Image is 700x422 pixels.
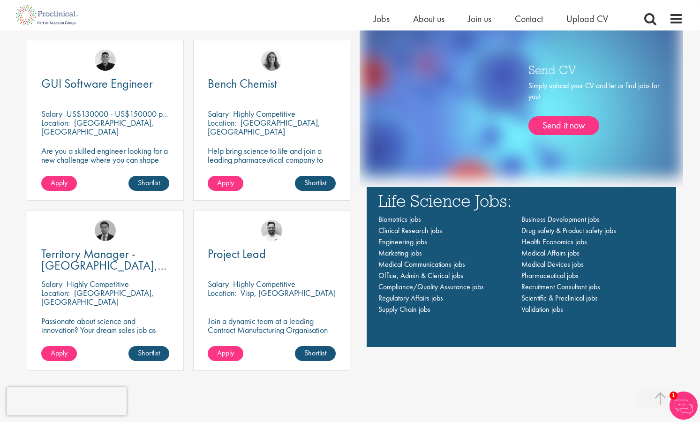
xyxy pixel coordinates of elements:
[528,81,660,135] div: Simply upload your CV and let us find jobs for you!
[378,214,421,224] a: Biometrics jobs
[41,279,62,289] span: Salary
[378,271,463,280] a: Office, Admin & Clerical jobs
[217,348,234,358] span: Apply
[521,214,600,224] a: Business Development jobs
[41,75,153,91] span: GUI Software Engineer
[566,13,608,25] a: Upload CV
[670,392,698,420] img: Chatbot
[374,13,390,25] a: Jobs
[413,13,444,25] a: About us
[208,316,336,361] p: Join a dynamic team at a leading Contract Manufacturing Organisation (CMO) and contribute to grou...
[41,146,169,182] p: Are you a skilled engineer looking for a new challenge where you can shape the future of healthca...
[528,116,599,135] a: Send it now
[208,248,336,260] a: Project Lead
[361,16,681,177] img: one
[468,13,491,25] a: Join us
[208,346,243,361] a: Apply
[208,246,266,262] span: Project Lead
[521,226,616,235] a: Drug safety & Product safety jobs
[208,117,236,128] span: Location:
[670,392,677,399] span: 1
[261,50,282,71] img: Jackie Cerchio
[521,248,580,258] a: Medical Affairs jobs
[41,316,169,343] p: Passionate about science and innovation? Your dream sales job as Territory Manager awaits!
[95,220,116,241] img: Carl Gbolade
[208,146,336,191] p: Help bring science to life and join a leading pharmaceutical company to play a key role in delive...
[521,293,598,303] a: Scientific & Preclinical jobs
[208,279,229,289] span: Salary
[378,259,465,269] a: Medical Communications jobs
[378,304,430,314] a: Supply Chain jobs
[378,293,443,303] a: Regulatory Affairs jobs
[41,117,154,137] p: [GEOGRAPHIC_DATA], [GEOGRAPHIC_DATA]
[128,176,169,191] a: Shortlist
[378,237,427,247] a: Engineering jobs
[521,259,584,269] a: Medical Devices jobs
[51,348,68,358] span: Apply
[128,346,169,361] a: Shortlist
[41,287,154,307] p: [GEOGRAPHIC_DATA], [GEOGRAPHIC_DATA]
[208,78,336,90] a: Bench Chemist
[233,108,295,119] p: Highly Competitive
[41,287,70,298] span: Location:
[521,237,587,247] a: Health Economics jobs
[41,117,70,128] span: Location:
[378,248,422,258] a: Marketing jobs
[521,271,579,280] a: Pharmaceutical jobs
[7,387,127,415] iframe: reCAPTCHA
[208,287,236,298] span: Location:
[378,226,442,235] a: Clinical Research jobs
[208,176,243,191] a: Apply
[528,63,660,75] h3: Send CV
[51,178,68,188] span: Apply
[41,108,62,119] span: Salary
[67,279,129,289] p: Highly Competitive
[233,279,295,289] p: Highly Competitive
[208,75,277,91] span: Bench Chemist
[41,346,77,361] a: Apply
[208,108,229,119] span: Salary
[217,178,234,188] span: Apply
[378,282,484,292] a: Compliance/Quality Assurance jobs
[41,78,169,90] a: GUI Software Engineer
[41,176,77,191] a: Apply
[95,50,116,71] img: Christian Andersen
[515,13,543,25] a: Contact
[521,304,563,314] a: Validation jobs
[67,108,192,119] p: US$130000 - US$150000 per annum
[41,246,166,285] span: Territory Manager - [GEOGRAPHIC_DATA], [GEOGRAPHIC_DATA]
[295,346,336,361] a: Shortlist
[378,214,664,315] nav: Main navigation
[521,282,600,292] a: Recruitment Consultant jobs
[261,220,282,241] img: Emile De Beer
[295,176,336,191] a: Shortlist
[41,248,169,271] a: Territory Manager - [GEOGRAPHIC_DATA], [GEOGRAPHIC_DATA]
[208,117,320,137] p: [GEOGRAPHIC_DATA], [GEOGRAPHIC_DATA]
